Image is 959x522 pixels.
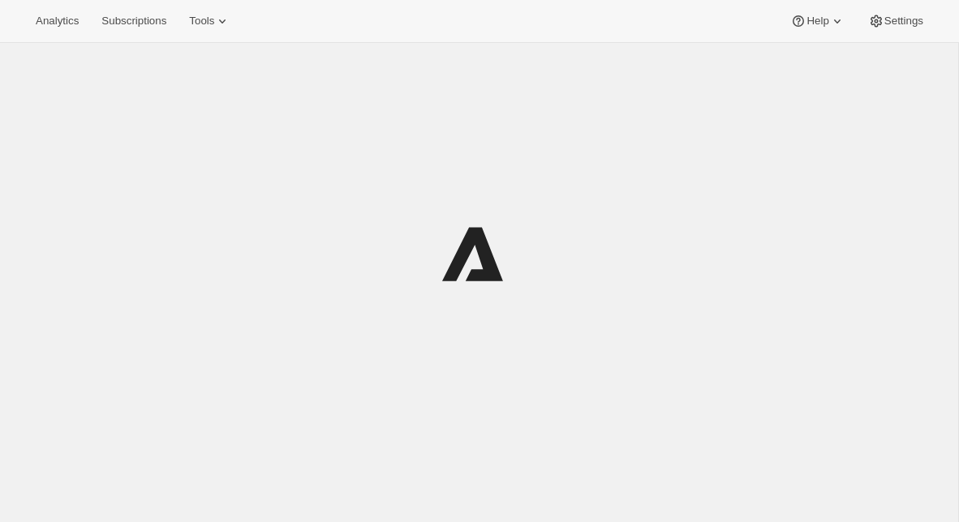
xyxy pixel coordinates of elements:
span: Settings [884,15,923,28]
button: Tools [179,10,240,32]
span: Analytics [36,15,79,28]
button: Help [781,10,854,32]
span: Subscriptions [101,15,166,28]
span: Help [806,15,828,28]
button: Subscriptions [92,10,176,32]
button: Analytics [26,10,88,32]
span: Tools [189,15,214,28]
button: Settings [858,10,933,32]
